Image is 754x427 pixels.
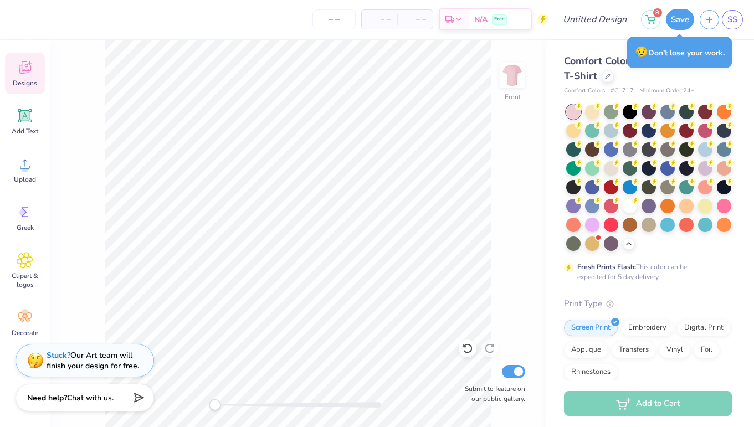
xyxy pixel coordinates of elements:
[312,9,356,29] input: – –
[722,10,743,29] a: SS
[564,297,732,310] div: Print Type
[727,13,737,26] span: SS
[635,45,648,59] span: 😥
[577,263,636,271] strong: Fresh Prints Flash:
[494,16,505,23] span: Free
[14,175,36,184] span: Upload
[564,86,605,96] span: Comfort Colors
[677,320,731,336] div: Digital Print
[12,127,38,136] span: Add Text
[12,328,38,337] span: Decorate
[474,14,488,25] span: N/A
[577,262,714,282] div: This color can be expedited for 5 day delivery.
[564,364,618,380] div: Rhinestones
[659,342,690,358] div: Vinyl
[564,54,729,83] span: Comfort Colors Adult Heavyweight T-Shirt
[653,8,662,17] span: 8
[47,350,70,361] strong: Stuck?
[621,320,674,336] div: Embroidery
[501,64,524,86] img: Front
[554,8,635,30] input: Untitled Design
[368,14,391,25] span: – –
[459,384,525,404] label: Submit to feature on our public gallery.
[47,350,139,371] div: Our Art team will finish your design for free.
[13,79,37,88] span: Designs
[505,92,521,102] div: Front
[639,86,695,96] span: Minimum Order: 24 +
[666,9,694,30] button: Save
[7,271,43,289] span: Clipart & logos
[17,223,34,232] span: Greek
[404,14,426,25] span: – –
[27,393,67,403] strong: Need help?
[564,342,608,358] div: Applique
[612,342,656,358] div: Transfers
[694,342,720,358] div: Foil
[564,320,618,336] div: Screen Print
[641,10,660,29] button: 8
[67,393,114,403] span: Chat with us.
[627,37,732,68] div: Don’t lose your work.
[209,399,220,410] div: Accessibility label
[611,86,634,96] span: # C1717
